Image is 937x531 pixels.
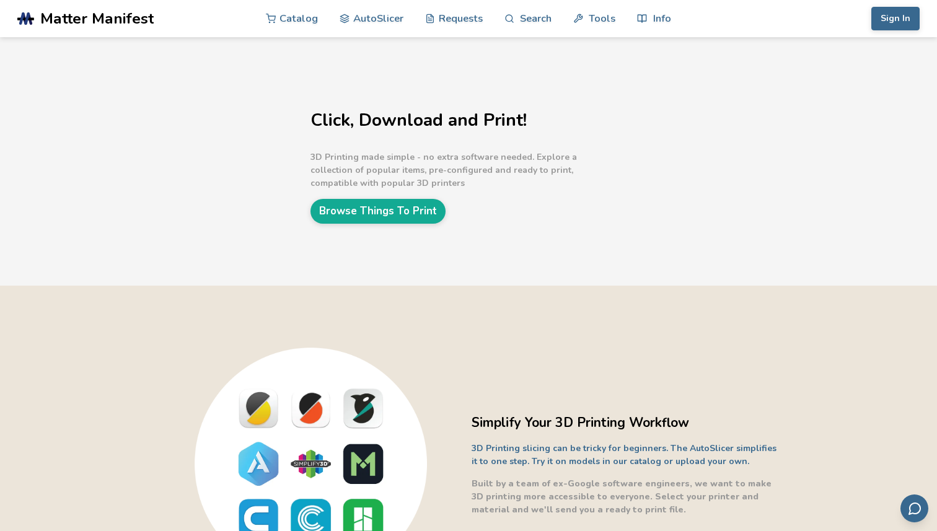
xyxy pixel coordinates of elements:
span: Matter Manifest [40,10,154,27]
button: Send feedback via email [900,494,928,522]
a: Browse Things To Print [310,199,446,223]
p: 3D Printing made simple - no extra software needed. Explore a collection of popular items, pre-co... [310,151,620,190]
button: Sign In [871,7,920,30]
h2: Simplify Your 3D Printing Workflow [472,413,781,432]
p: Built by a team of ex-Google software engineers, we want to make 3D printing more accessible to e... [472,477,781,516]
p: 3D Printing slicing can be tricky for beginners. The AutoSlicer simplifies it to one step. Try it... [472,442,781,468]
h1: Click, Download and Print! [310,111,620,130]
